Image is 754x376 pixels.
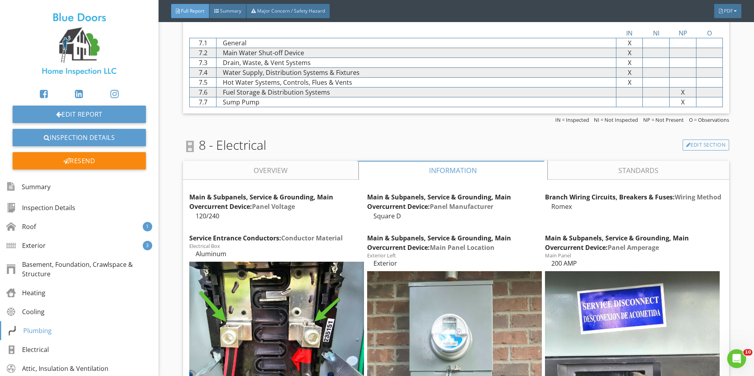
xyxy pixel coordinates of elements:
span: NP [679,29,687,37]
span: O [707,29,712,37]
strong: Branch Wiring Circuits, Breakers & Fuses: [545,193,721,201]
div: 7.1 [190,38,216,48]
div: X [696,87,723,97]
div: Main Water Shut-off Device [216,48,616,58]
span: Panel Amperage [608,243,659,252]
div: X [643,78,670,87]
div: X [670,97,696,107]
a: Edit Section [683,140,730,151]
div: X [670,78,696,87]
div: X [643,58,670,67]
div: Romex [545,202,723,211]
div: 200 AMP [545,259,723,268]
span: Full Report [181,7,204,14]
div: 120/240 [189,211,367,221]
div: X [696,48,723,58]
img: MediumSquareLogo.jpg [41,6,117,82]
span: Wiring Method [675,193,721,201]
div: X [616,87,643,97]
div: Water Supply, Distribution Systems & Fixtures [216,68,616,77]
span: Panel Voltage [252,202,295,211]
div: X [643,38,670,48]
div: 1 [143,222,152,231]
div: 7.4 [190,68,216,77]
div: X [696,58,723,67]
span: Summary [220,7,241,14]
div: Heating [6,288,45,298]
strong: Service Entrance Conductors: [189,234,343,242]
div: 7.3 [190,58,216,67]
span: Panel Manufacturer [430,202,493,211]
div: Cooling [6,307,45,316]
a: Edit Report [13,106,146,123]
div: Aluminum [189,249,367,259]
span: Major Concern / Safety Hazard [257,7,325,14]
div: 7.7 [190,97,216,107]
div: X [616,97,643,107]
div: 7.2 [190,48,216,58]
a: Standards [548,161,730,180]
strong: Main & Subpanels, Service & Grounding, Main Overcurrent Device: [545,234,689,252]
div: Basement, Foundation, Crawlspace & Structure [6,260,152,279]
span: Main Panel Location [430,243,495,252]
strong: Main & Subpanels, Service & Grounding, Main Overcurrent Device: [189,193,333,211]
div: Sump Pump [216,97,616,107]
div: Summary [6,180,50,194]
span: IN = Inspected [555,116,589,123]
div: X [670,48,696,58]
div: Drain, Waste, & Vent Systems [216,58,616,67]
div: Exterior Left [367,252,545,259]
div: X [643,68,670,77]
strong: Main & Subpanels, Service & Grounding, Main Overcurrent Device: [367,234,511,252]
span: Conductor Material [281,234,343,242]
span: 10 [743,349,752,356]
div: Roof [6,222,36,231]
div: X [616,68,643,77]
div: X [616,38,643,48]
div: X [696,68,723,77]
div: Inspection Details [6,203,75,212]
div: Hot Water Systems, Controls, Flues & Vents [216,78,616,87]
div: General [216,38,616,48]
div: X [643,97,670,107]
div: X [643,87,670,97]
span: NP = Not Present [643,116,684,123]
div: Main Panel [545,252,723,259]
div: Plumbing [7,326,52,335]
div: X [696,38,723,48]
div: Exterior [6,241,46,250]
span: NI [653,29,659,37]
div: Exterior [367,259,545,268]
div: Attic, Insulation & Ventilation [6,364,108,373]
div: X [670,38,696,48]
a: Inspection Details [13,129,146,146]
span: O = Observations [689,116,729,123]
div: Fuel Storage & Distribution Systems [216,87,616,97]
div: 7.6 [190,87,216,97]
div: X [696,97,723,107]
div: X [616,58,643,67]
div: Resend [13,152,146,169]
span: NI = Not Inspected [594,116,638,123]
iframe: Intercom live chat [727,349,746,368]
div: X [616,48,643,58]
div: X [696,78,723,87]
div: X [670,68,696,77]
div: X [616,78,643,87]
div: Square D [367,211,545,221]
div: Electrical Box [189,243,367,249]
div: Electrical [6,345,49,354]
span: 8 - Electrical [183,136,266,154]
span: IN [626,29,633,37]
div: 7.5 [190,78,216,87]
div: 3 [143,241,152,250]
div: X [670,87,696,97]
span: PDF [724,7,733,14]
div: X [670,58,696,67]
div: X [643,48,670,58]
a: Overview [183,161,358,180]
strong: Main & Subpanels, Service & Grounding, Main Overcurrent Device: [367,193,511,211]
